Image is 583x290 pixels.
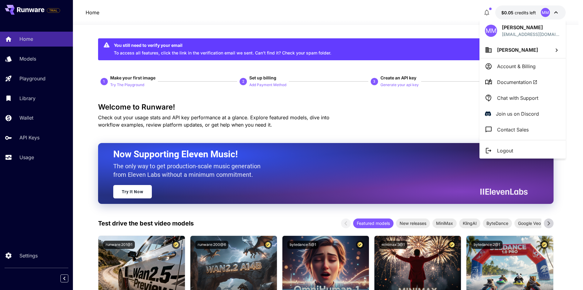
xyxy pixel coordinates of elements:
p: [EMAIL_ADDRESS][DOMAIN_NAME] [502,31,560,37]
p: Account & Billing [497,63,536,70]
p: Contact Sales [497,126,529,133]
p: Logout [497,147,513,154]
div: MM [485,25,497,37]
button: [PERSON_NAME] [479,42,566,58]
p: [PERSON_NAME] [502,24,560,31]
span: [PERSON_NAME] [497,47,538,53]
span: Documentation [497,79,537,86]
div: 07rexmoss@gmail.com [502,31,560,37]
p: Chat with Support [497,94,538,102]
p: Join us on Discord [496,110,539,117]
